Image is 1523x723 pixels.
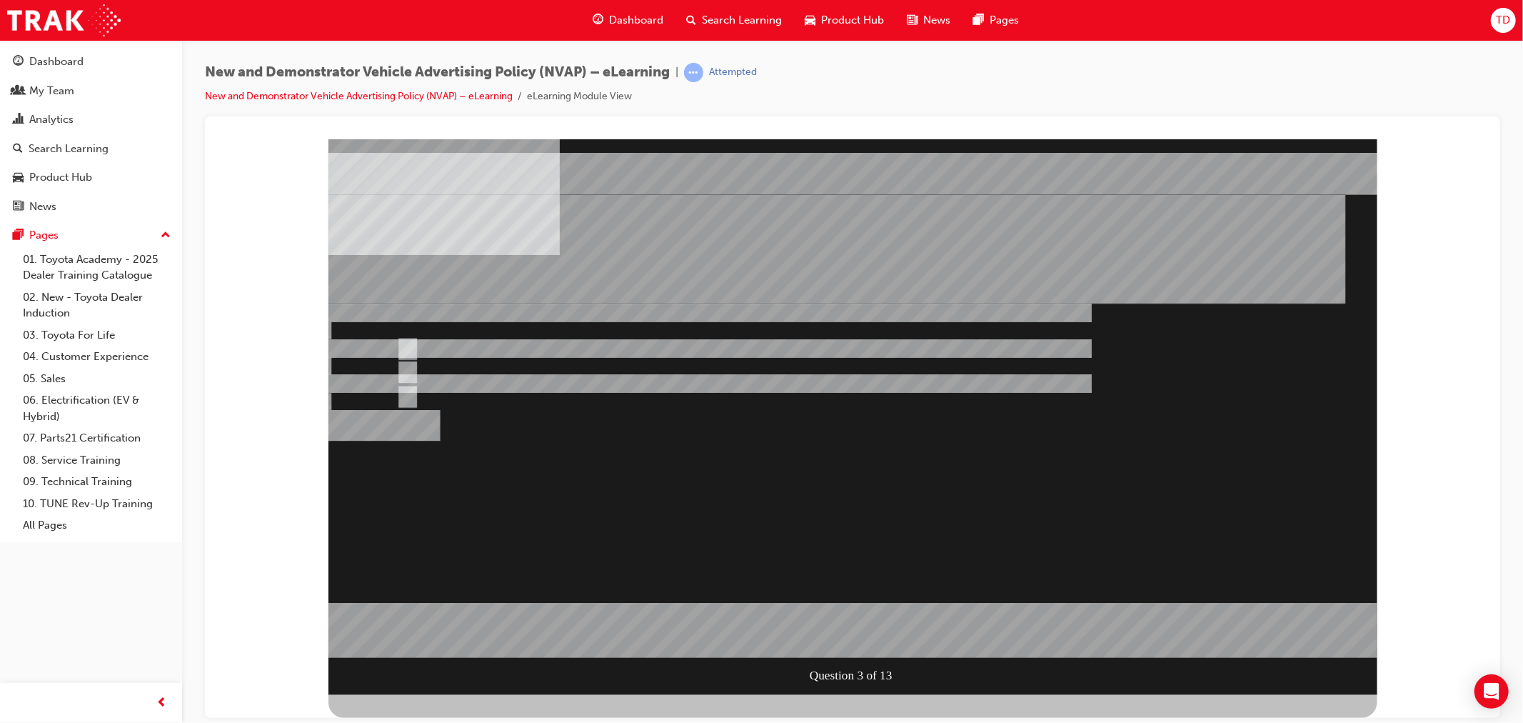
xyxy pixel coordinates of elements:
a: All Pages [17,514,176,537]
a: News [6,194,176,220]
a: 10. TUNE Rev-Up Training [17,493,176,515]
a: My Team [6,78,176,104]
div: Dashboard [29,54,84,70]
span: people-icon [13,85,24,98]
div: Search Learning [29,141,109,157]
a: 05. Sales [17,368,176,390]
a: 03. Toyota For Life [17,324,176,346]
span: search-icon [13,143,23,156]
span: Pages [990,12,1019,29]
span: pages-icon [973,11,984,29]
a: Analytics [6,106,176,133]
span: prev-icon [157,694,168,712]
a: 04. Customer Experience [17,346,176,368]
a: 02. New - Toyota Dealer Induction [17,286,176,324]
a: car-iconProduct Hub [793,6,895,35]
span: Product Hub [821,12,884,29]
div: Multiple Choice Quiz [112,556,1161,597]
a: 06. Electrification (EV & Hybrid) [17,389,176,427]
span: pages-icon [13,229,24,242]
a: 08. Service Training [17,449,176,472]
a: news-iconNews [895,6,962,35]
span: Search Learning [702,12,782,29]
a: pages-iconPages [962,6,1030,35]
span: New and Demonstrator Vehicle Advertising Policy (NVAP) – eLearning [205,64,670,81]
a: 07. Parts21 Certification [17,427,176,449]
span: up-icon [161,226,171,245]
a: search-iconSearch Learning [675,6,793,35]
span: car-icon [805,11,815,29]
div: Attempted [709,66,757,79]
a: Search Learning [6,136,176,162]
a: 01. Toyota Academy - 2025 Dealer Training Catalogue [17,249,176,286]
a: guage-iconDashboard [581,6,675,35]
span: TD [1496,12,1510,29]
img: Trak [7,4,121,36]
button: Pages [6,222,176,249]
span: learningRecordVerb_ATTEMPT-icon [684,63,703,82]
div: My Team [29,83,74,99]
div: Pages [29,227,59,244]
div: Open Intercom Messenger [1474,674,1509,709]
div: News [29,199,56,215]
span: News [923,12,950,29]
span: guage-icon [13,56,24,69]
div: Product Hub [29,169,92,186]
button: TD [1491,8,1516,33]
a: 09. Technical Training [17,471,176,493]
span: news-icon [13,201,24,214]
a: New and Demonstrator Vehicle Advertising Policy (NVAP) – eLearning [205,90,513,102]
span: guage-icon [593,11,603,29]
li: eLearning Module View [527,89,632,105]
span: Dashboard [609,12,663,29]
a: Dashboard [6,49,176,75]
button: DashboardMy TeamAnalyticsSearch LearningProduct HubNews [6,46,176,222]
span: | [675,64,678,81]
span: search-icon [686,11,696,29]
a: Product Hub [6,164,176,191]
div: Analytics [29,111,74,128]
span: news-icon [907,11,918,29]
span: car-icon [13,171,24,184]
span: chart-icon [13,114,24,126]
